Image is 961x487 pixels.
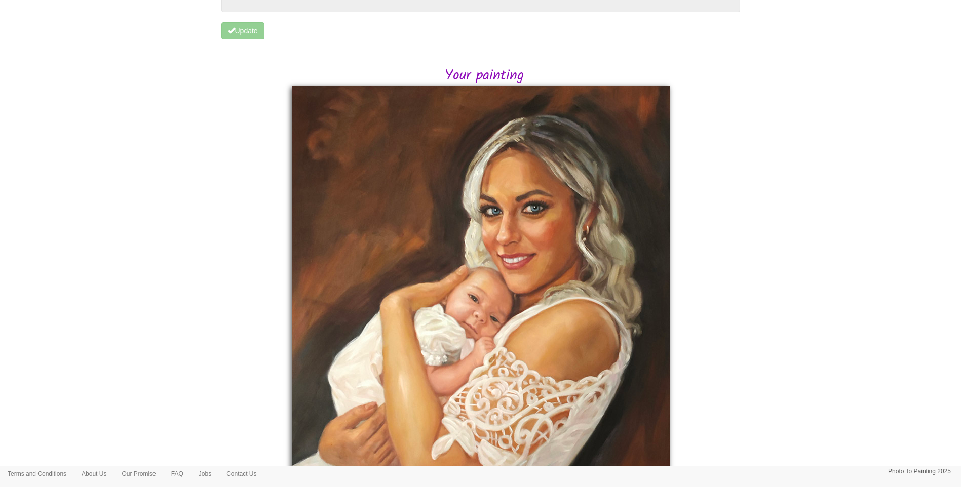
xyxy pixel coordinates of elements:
a: Our Promise [114,466,163,481]
h2: Your painting [229,68,740,84]
p: Photo To Painting 2025 [888,466,951,477]
a: Contact Us [219,466,264,481]
a: FAQ [164,466,191,481]
a: About Us [74,466,114,481]
a: Jobs [191,466,219,481]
